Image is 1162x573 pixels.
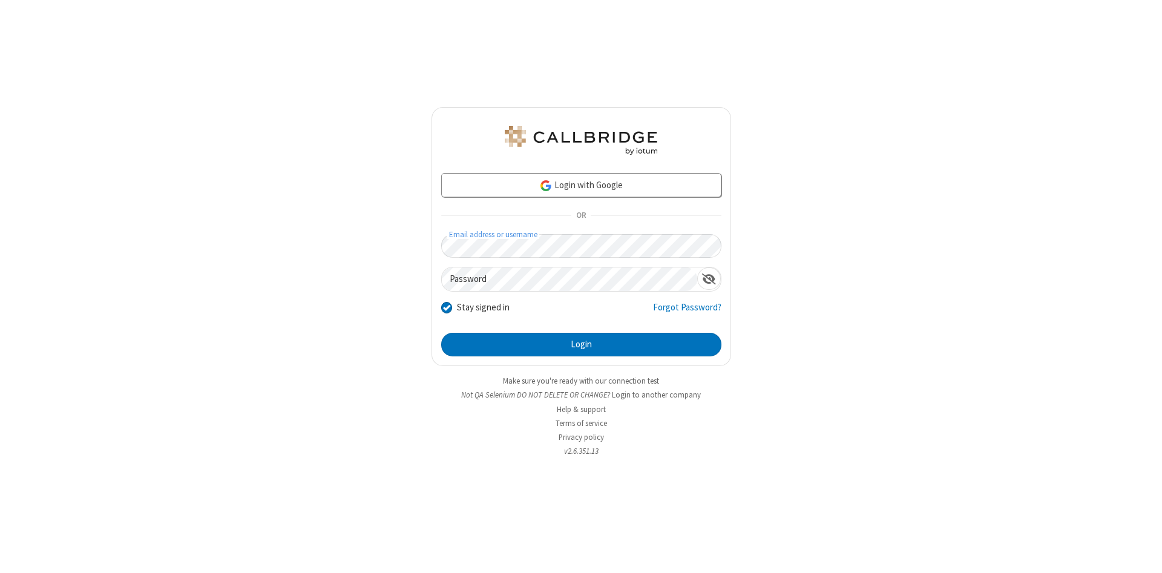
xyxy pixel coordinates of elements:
input: Email address or username [441,234,721,258]
a: Privacy policy [559,432,604,442]
div: Show password [697,267,721,290]
li: v2.6.351.13 [432,445,731,457]
a: Make sure you're ready with our connection test [503,376,659,386]
img: QA Selenium DO NOT DELETE OR CHANGE [502,126,660,155]
span: OR [571,208,591,224]
a: Login with Google [441,173,721,197]
a: Terms of service [556,418,607,428]
img: google-icon.png [539,179,553,192]
a: Help & support [557,404,606,414]
li: Not QA Selenium DO NOT DELETE OR CHANGE? [432,389,731,401]
button: Login to another company [612,389,701,401]
input: Password [442,267,697,291]
label: Stay signed in [457,301,510,315]
a: Forgot Password? [653,301,721,324]
button: Login [441,333,721,357]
